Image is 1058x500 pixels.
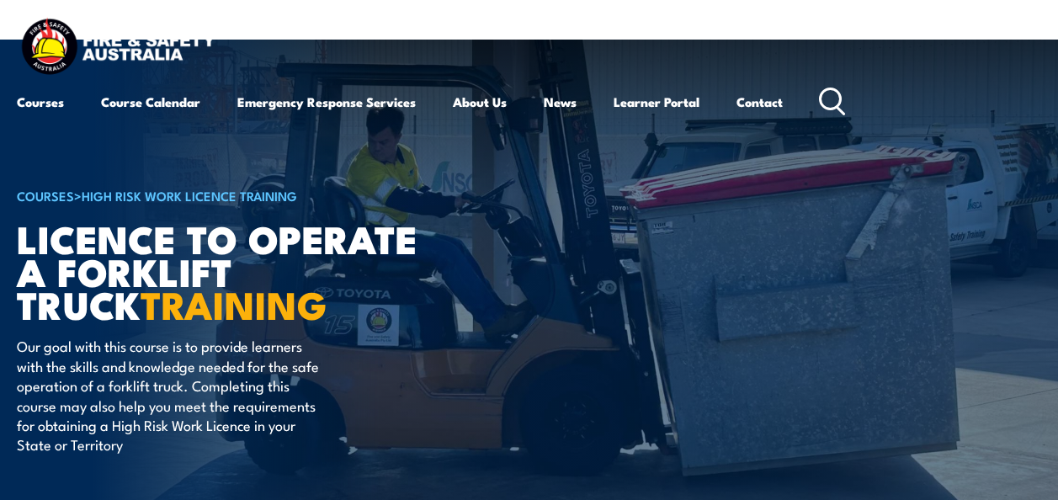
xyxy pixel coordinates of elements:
a: Contact [736,82,783,122]
p: Our goal with this course is to provide learners with the skills and knowledge needed for the saf... [17,336,324,454]
a: Course Calendar [101,82,200,122]
a: Courses [17,82,64,122]
a: About Us [453,82,507,122]
a: Learner Portal [614,82,699,122]
a: News [544,82,577,122]
strong: TRAINING [141,274,327,332]
h6: > [17,185,433,205]
a: COURSES [17,186,74,205]
a: High Risk Work Licence Training [82,186,297,205]
h1: Licence to operate a forklift truck [17,221,433,320]
a: Emergency Response Services [237,82,416,122]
